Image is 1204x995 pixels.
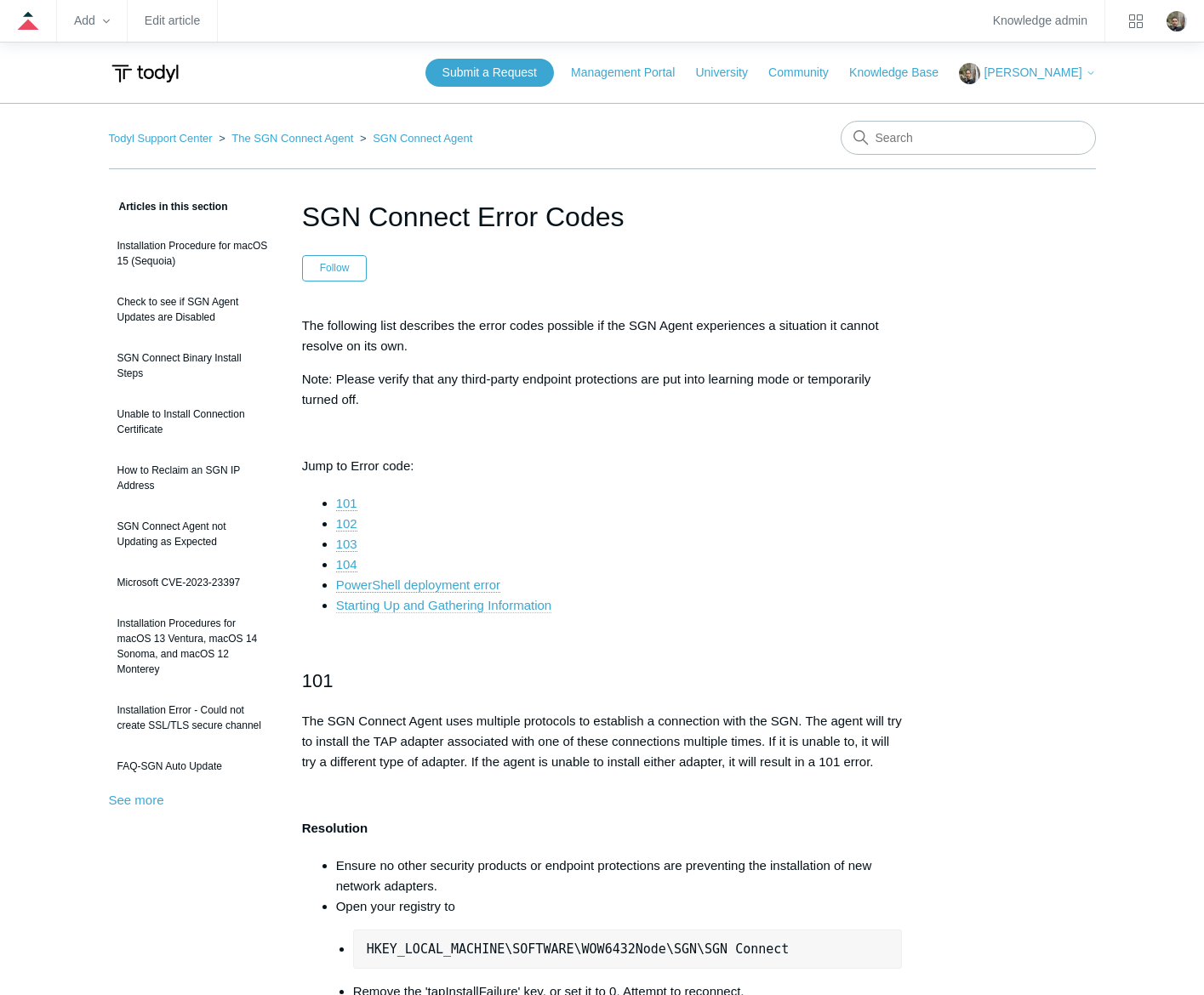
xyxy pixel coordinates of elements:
[302,711,903,772] p: The SGN Connect Agent uses multiple protocols to establish a connection with the SGN. The agent w...
[145,16,200,26] a: Edit article
[302,821,368,835] strong: Resolution
[849,64,956,82] a: Knowledge Base
[336,557,357,572] a: 104
[109,566,277,599] a: Microsoft CVE-2023-23397
[109,201,228,213] span: Articles in this section
[336,598,551,613] a: Starting Up and Gathering Information
[109,342,277,389] a: SGN Connect Binary Install Steps
[215,132,357,145] li: The SGN Connect Agent
[302,666,903,696] h2: 101
[109,694,277,742] a: Installation Error - Could not create SSL/TLS secure channel
[357,132,472,145] li: SGN Connect Agent
[425,59,554,87] a: Submit a Request
[302,456,903,476] p: Jump to Error code:
[109,230,277,277] a: Installation Procedure for macOS 15 (Sequoia)
[109,398,277,446] a: Unable to Install Connection Certificate
[695,64,764,82] a: University
[336,496,357,511] a: 101
[841,121,1096,155] input: Search
[109,510,277,558] a: SGN Connect Agent not Updating as Expected
[109,132,213,145] a: Todyl Support Center
[993,16,1087,26] a: Knowledge admin
[109,286,277,333] a: Check to see if SGN Agent Updates are Disabled
[1167,11,1187,31] zd-hc-trigger: Click your profile icon to open the profile menu
[571,64,692,82] a: Management Portal
[109,58,181,89] img: Todyl Support Center Help Center home page
[231,132,353,145] a: The SGN Connect Agent
[302,316,903,356] p: The following list describes the error codes possible if the SGN Agent experiences a situation it...
[373,132,472,145] a: SGN Connect Agent
[109,793,164,807] a: See more
[336,856,903,896] li: Ensure no other security products or endpoint protections are preventing the installation of new ...
[336,516,357,532] a: 102
[336,577,500,593] a: PowerShell deployment error
[109,607,277,685] a: Installation Procedures for macOS 13 Ventura, macOS 14 Sonoma, and macOS 12 Monterey
[353,930,903,969] pre: HKEY_LOCAL_MACHINE\SOFTWARE\WOW6432Node\SGN\SGN Connect
[1167,11,1187,31] img: user avatar
[302,255,368,281] button: Follow Article
[109,454,277,502] a: How to Reclaim an SGN IP Address
[302,369,903,410] p: Note: Please verify that any third-party endpoint protections are put into learning mode or tempo...
[74,16,110,26] zd-hc-trigger: Add
[959,63,1095,84] button: [PERSON_NAME]
[336,537,357,552] a: 103
[768,64,846,82] a: Community
[109,132,216,145] li: Todyl Support Center
[302,196,903,237] h1: SGN Connect Error Codes
[109,750,277,782] a: FAQ-SGN Auto Update
[984,65,1081,79] span: [PERSON_NAME]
